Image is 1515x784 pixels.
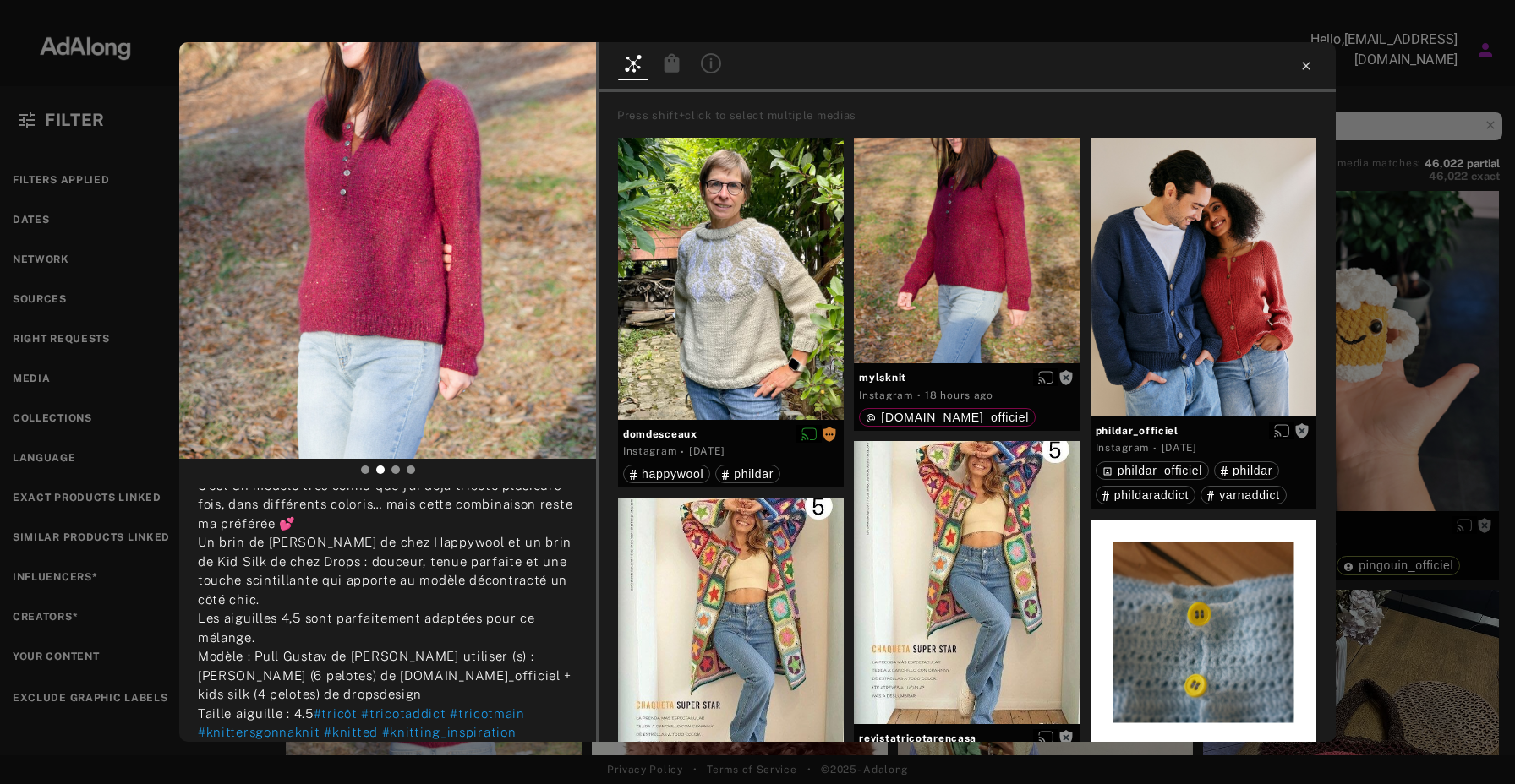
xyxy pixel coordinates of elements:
span: Rights not requested [1058,732,1074,743]
span: [DOMAIN_NAME]_officiel [881,411,1029,424]
span: mylsknit [859,370,1075,385]
span: #knitted [324,725,378,739]
span: · [681,445,685,459]
button: Enable diffusion on this media [1033,368,1058,386]
span: domdesceaux [623,427,839,442]
button: Enable diffusion on this media [1269,422,1294,439]
span: revistatricotarencasa [859,731,1075,746]
div: Press shift+click to select multiple medias [617,107,1330,124]
button: Enable diffusion on this media [1033,729,1058,747]
time: 2025-09-28T19:18:55.000Z [925,389,993,401]
span: Rights not requested [1294,424,1310,436]
div: Instagram [1096,440,1149,455]
span: · [917,389,922,402]
span: #tricotmain [450,706,525,721]
img: INS_DPKErp6jc8x_1 [179,42,596,459]
div: happywool [630,468,703,480]
div: phildar_officiel [1102,465,1202,476]
span: Rights not requested [1058,371,1074,383]
span: phildar_officiel [1118,464,1202,477]
div: Instagram [859,388,912,403]
span: phildar [1233,464,1272,477]
div: happywool.com_officiel [866,411,1029,423]
time: 2025-04-23T07:00:26.000Z [1162,442,1197,454]
div: phildar [1221,465,1272,476]
span: #knittersgonnaknit [198,725,320,739]
span: yarnaddict [1219,488,1280,502]
span: · [1153,442,1157,455]
span: Rights requested [822,427,837,439]
div: Instagram [623,444,676,459]
span: happywool [642,467,703,481]
span: Pull Gustav de [PERSON_NAME] C’est un modèle très connu que j’ai déjà tricoté plusieurs fois, dan... [198,459,572,721]
span: phildaraddict [1114,488,1190,502]
button: Disable diffusion on this media [796,425,822,443]
time: 2024-09-09T19:36:03.000Z [689,445,725,457]
span: phildar [734,467,774,481]
div: Widget de chat [1430,703,1515,784]
div: phildaraddict [1102,489,1190,501]
div: yarnaddict [1207,489,1280,501]
iframe: Chat Widget [1430,703,1515,784]
div: phildar [722,468,774,480]
span: #tricôt [314,706,358,721]
span: phildar_officiel [1096,423,1311,438]
span: #tricotaddict [361,706,446,721]
span: #knitting_inspiration [382,725,517,739]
